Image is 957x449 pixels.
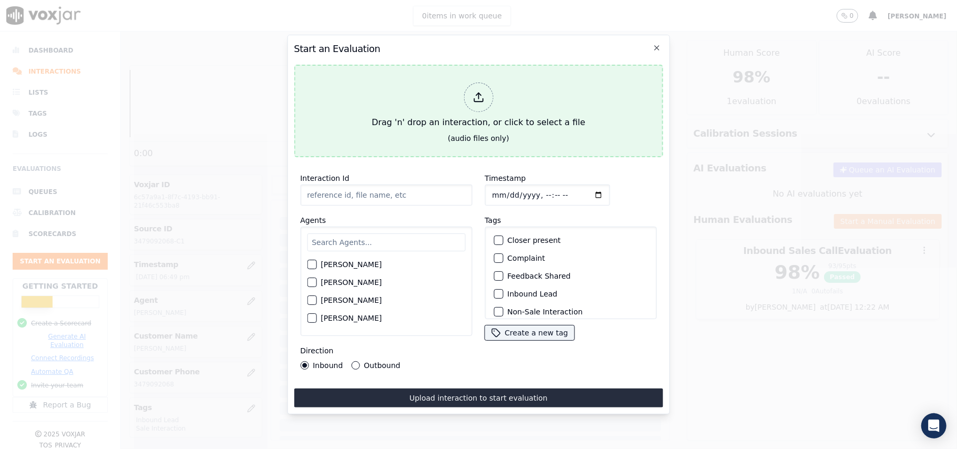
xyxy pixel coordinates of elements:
input: reference id, file name, etc [300,185,472,206]
label: Direction [300,346,333,355]
button: Upload interaction to start evaluation [294,389,663,407]
label: Interaction Id [300,174,349,182]
div: (audio files only) [448,133,509,144]
label: Inbound [313,362,343,369]
label: [PERSON_NAME] [321,279,382,286]
div: Drag 'n' drop an interaction, or click to select a file [367,78,589,133]
div: Open Intercom Messenger [921,413,946,438]
label: [PERSON_NAME] [321,297,382,304]
label: Feedback Shared [507,272,570,280]
label: Outbound [364,362,400,369]
label: Non-Sale Interaction [507,308,582,315]
button: Drag 'n' drop an interaction, or click to select a file (audio files only) [294,65,663,157]
label: Timestamp [485,174,526,182]
label: Tags [485,216,501,224]
label: Complaint [507,254,545,262]
label: Agents [300,216,326,224]
button: Create a new tag [485,325,574,340]
label: Inbound Lead [507,290,557,298]
input: Search Agents... [307,233,465,251]
label: [PERSON_NAME] [321,261,382,268]
label: [PERSON_NAME] [321,314,382,322]
h2: Start an Evaluation [294,42,663,56]
label: Closer present [507,237,561,244]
